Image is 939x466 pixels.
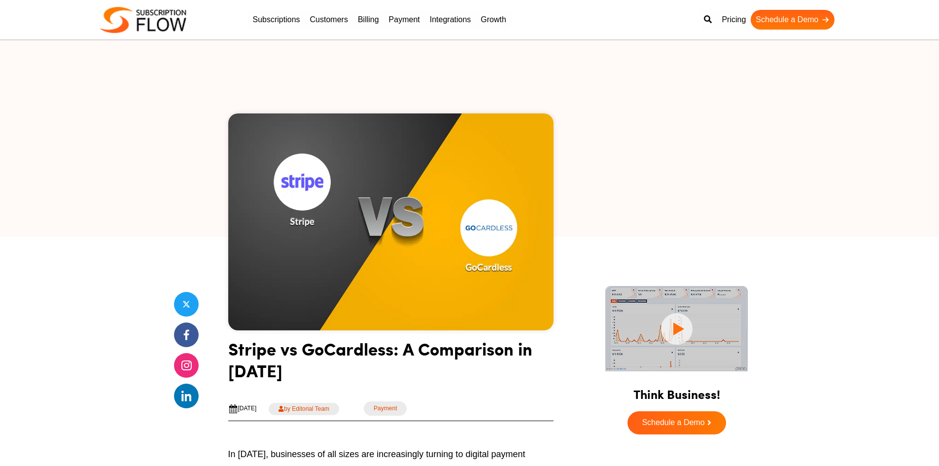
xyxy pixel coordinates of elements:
img: Subscriptionflow [100,7,186,33]
a: Schedule a Demo [627,411,726,434]
div: [DATE] [228,404,257,414]
a: Billing [353,10,384,30]
a: Payment [364,401,407,416]
img: Stripe vs GoCardless [228,113,554,330]
span: Schedule a Demo [642,419,704,427]
a: Integrations [425,10,476,30]
h1: Stripe vs GoCardless: A Comparison in [DATE] [228,338,554,389]
h2: Think Business! [588,375,765,406]
a: Subscriptions [248,10,305,30]
img: intro video [605,286,748,371]
a: by Editorial Team [269,403,339,415]
a: Schedule a Demo [751,10,834,30]
a: Pricing [717,10,751,30]
a: Customers [305,10,353,30]
a: Growth [476,10,511,30]
a: Payment [384,10,425,30]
